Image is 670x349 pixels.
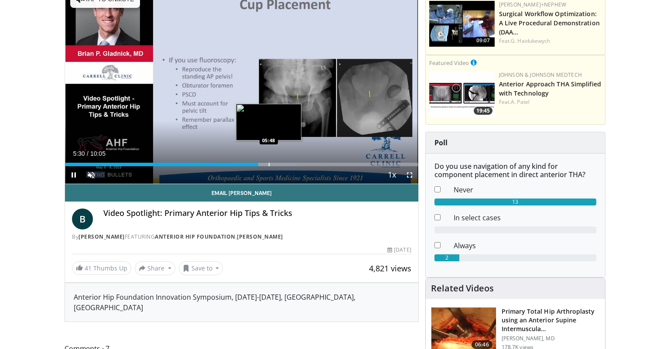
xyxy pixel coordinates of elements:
[502,307,600,333] h3: Primary Total Hip Arthroplasty using an Anterior Supine Intermuscula…
[434,198,596,205] div: 13
[135,261,175,275] button: Share
[499,1,566,8] a: [PERSON_NAME]+Nephew
[387,246,411,254] div: [DATE]
[502,335,600,342] p: [PERSON_NAME], MD
[74,292,410,313] div: Anterior Hip Foundation Innovation Symposium, [DATE]-[DATE], [GEOGRAPHIC_DATA], [GEOGRAPHIC_DATA]
[72,209,93,229] a: B
[447,240,603,251] dd: Always
[447,185,603,195] dd: Never
[65,184,418,202] a: Email [PERSON_NAME]
[499,37,602,45] div: Feat.
[499,98,602,106] div: Feat.
[511,98,530,106] a: A. Patel
[474,37,492,44] span: 09:07
[447,212,603,223] dd: In select cases
[87,150,89,157] span: /
[72,261,131,275] a: 41 Thumbs Up
[72,233,411,241] div: By FEATURING ,
[65,166,82,184] button: Pause
[236,104,301,140] img: image.jpeg
[179,261,223,275] button: Save to
[499,71,582,79] a: Johnson & Johnson MedTech
[434,138,448,147] strong: Poll
[429,59,469,67] small: Featured Video
[434,254,459,261] div: 2
[90,150,106,157] span: 10:05
[383,166,401,184] button: Playback Rate
[103,209,411,218] h4: Video Spotlight: Primary Anterior Hip Tips & Tricks
[472,340,492,349] span: 06:46
[429,1,495,47] img: bcfc90b5-8c69-4b20-afee-af4c0acaf118.150x105_q85_crop-smart_upscale.jpg
[429,71,495,117] a: 19:45
[237,233,283,240] a: [PERSON_NAME]
[369,263,411,274] span: 4,821 views
[79,233,125,240] a: [PERSON_NAME]
[429,1,495,47] a: 09:07
[65,163,418,166] div: Progress Bar
[73,150,85,157] span: 5:30
[511,37,550,44] a: G. Haidukewych
[429,71,495,117] img: 06bb1c17-1231-4454-8f12-6191b0b3b81a.150x105_q85_crop-smart_upscale.jpg
[474,107,492,115] span: 19:45
[499,80,601,97] a: Anterior Approach THA Simplified with Technology
[431,283,494,294] h4: Related Videos
[85,264,92,272] span: 41
[82,166,100,184] button: Unmute
[434,162,596,179] h6: Do you use navigation of any kind for component placement in direct anterior THA?
[499,10,600,36] a: Surgical Workflow Optimization: A Live Procedural Demonstration (DAA…
[155,233,236,240] a: Anterior Hip Foundation
[401,166,418,184] button: Fullscreen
